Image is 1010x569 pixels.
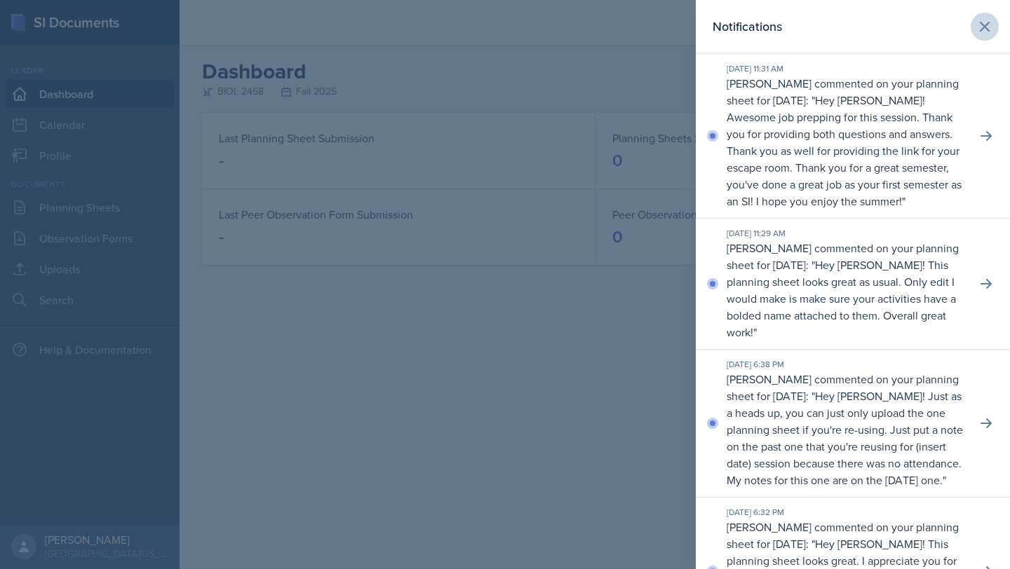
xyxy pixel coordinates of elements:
[727,257,956,340] p: Hey [PERSON_NAME]! This planning sheet looks great as usual. Only edit I would make is make sure ...
[727,227,965,240] div: [DATE] 11:29 AM
[727,62,965,75] div: [DATE] 11:31 AM
[727,371,965,488] p: [PERSON_NAME] commented on your planning sheet for [DATE]: " "
[727,358,965,371] div: [DATE] 6:38 PM
[727,388,963,488] p: Hey [PERSON_NAME]! Just as a heads up, you can just only upload the one planning sheet if you're ...
[727,506,965,519] div: [DATE] 6:32 PM
[727,75,965,210] p: [PERSON_NAME] commented on your planning sheet for [DATE]: " "
[713,17,782,36] h2: Notifications
[727,92,962,209] p: Hey [PERSON_NAME]! Awesome job prepping for this session. Thank you for providing both questions ...
[727,240,965,341] p: [PERSON_NAME] commented on your planning sheet for [DATE]: " "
